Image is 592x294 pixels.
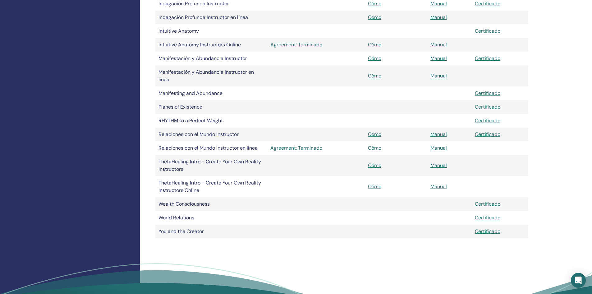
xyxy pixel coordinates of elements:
[155,128,267,141] td: Relaciones con el Mundo Instructor
[475,28,500,34] a: Certificado
[270,144,362,152] a: Agreement: Terminado
[155,38,267,52] td: Intuitive Anatomy Instructors Online
[155,141,267,155] td: Relaciones con el Mundo Instructor en línea
[475,228,500,235] a: Certificado
[430,41,447,48] a: Manual
[475,90,500,96] a: Certificado
[368,183,381,190] a: Cómo
[430,131,447,138] a: Manual
[368,162,381,169] a: Cómo
[155,11,267,24] td: Indagación Profunda Instructor en línea
[430,14,447,21] a: Manual
[475,214,500,221] a: Certificado
[270,41,362,49] a: Agreement: Terminado
[155,52,267,65] td: Manifestación y Abundancia Instructor
[155,155,267,176] td: ThetaHealing Intro - Create Your Own Reality Instructors
[155,114,267,128] td: RHYTHM to a Perfect Weight
[155,176,267,197] td: ThetaHealing Intro - Create Your Own Reality Instructors Online
[430,145,447,151] a: Manual
[155,100,267,114] td: Planes of Existence
[430,72,447,79] a: Manual
[430,162,447,169] a: Manual
[430,55,447,62] a: Manual
[475,55,500,62] a: Certificado
[430,0,447,7] a: Manual
[155,197,267,211] td: Wealth Consciousness
[368,14,381,21] a: Cómo
[368,145,381,151] a: Cómo
[155,211,267,225] td: World Relations
[155,86,267,100] td: Manifesting and Abundance
[475,201,500,207] a: Certificado
[475,131,500,138] a: Certificado
[430,183,447,190] a: Manual
[155,24,267,38] td: Intuitive Anatomy
[368,72,381,79] a: Cómo
[475,117,500,124] a: Certificado
[571,273,586,288] div: Open Intercom Messenger
[368,131,381,138] a: Cómo
[475,104,500,110] a: Certificado
[368,0,381,7] a: Cómo
[475,0,500,7] a: Certificado
[155,65,267,86] td: Manifestación y Abundancia Instructor en línea
[155,225,267,238] td: You and the Creator
[368,55,381,62] a: Cómo
[368,41,381,48] a: Cómo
